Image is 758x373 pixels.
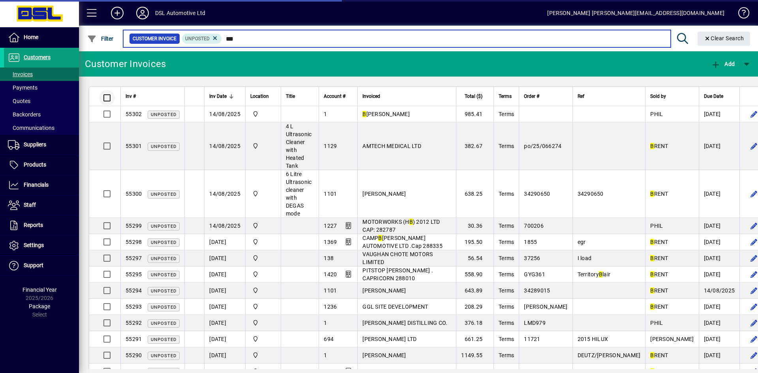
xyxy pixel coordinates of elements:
[4,121,79,135] a: Communications
[456,315,493,331] td: 376.18
[4,195,79,215] a: Staff
[4,216,79,235] a: Reports
[461,92,490,101] div: Total ($)
[4,155,79,175] a: Products
[250,238,276,246] span: Central
[286,92,314,101] div: Title
[378,235,382,241] em: B
[499,111,514,117] span: Terms
[4,81,79,94] a: Payments
[409,219,413,225] em: B
[126,336,142,342] span: 55291
[362,111,366,117] em: B
[578,92,584,101] span: Ref
[250,92,276,101] div: Location
[23,287,57,293] span: Financial Year
[362,320,447,326] span: [PERSON_NAME] DISTILLING CO.
[324,191,337,197] span: 1101
[456,299,493,315] td: 208.29
[4,94,79,108] a: Quotes
[24,242,44,248] span: Settings
[324,336,334,342] span: 694
[650,352,654,358] em: B
[204,266,245,283] td: [DATE]
[650,352,668,358] span: RENT
[699,250,740,266] td: [DATE]
[151,289,176,294] span: Unposted
[362,304,428,310] span: GGL SITE DEVELOPMENT
[324,239,337,245] span: 1369
[204,315,245,331] td: [DATE]
[151,321,176,326] span: Unposted
[24,202,36,208] span: Staff
[4,28,79,47] a: Home
[650,255,668,261] span: RENT
[204,218,245,234] td: 14/08/2025
[704,35,744,41] span: Clear Search
[324,287,337,294] span: 1101
[204,106,245,122] td: 14/08/2025
[126,191,142,197] span: 55300
[732,2,748,27] a: Knowledge Base
[578,352,641,358] span: DEUTZ/[PERSON_NAME]
[250,286,276,295] span: Central
[24,161,46,168] span: Products
[524,255,540,261] span: 37256
[204,122,245,170] td: 14/08/2025
[286,123,312,169] span: 4 L Ultrasonic Cleaner with Heated Tank
[8,111,41,118] span: Backorders
[126,304,142,310] span: 55293
[650,287,668,294] span: RENT
[204,283,245,299] td: [DATE]
[4,236,79,255] a: Settings
[250,351,276,360] span: Central
[105,6,130,20] button: Add
[650,92,666,101] span: Sold by
[699,106,740,122] td: [DATE]
[524,304,567,310] span: [PERSON_NAME]
[4,67,79,81] a: Invoices
[324,304,337,310] span: 1236
[499,255,514,261] span: Terms
[650,271,654,277] em: B
[456,331,493,347] td: 661.25
[699,218,740,234] td: [DATE]
[456,106,493,122] td: 985.41
[250,110,276,118] span: Central
[650,320,663,326] span: PHIL
[499,352,514,358] span: Terms
[456,170,493,218] td: 638.25
[209,92,227,101] span: Inv Date
[499,223,514,229] span: Terms
[711,61,735,67] span: Add
[699,315,740,331] td: [DATE]
[133,35,176,43] span: Customer Invoice
[699,283,740,299] td: 14/08/2025
[250,142,276,150] span: Central
[151,337,176,342] span: Unposted
[524,223,544,229] span: 700206
[362,267,433,281] span: PITSTOP [PERSON_NAME] . CAPRICORN 288010
[524,191,550,197] span: 34290650
[578,191,604,197] span: 34290650
[24,182,49,188] span: Financials
[324,223,337,229] span: 1227
[599,271,602,277] em: B
[362,251,433,265] span: VAUGHAN CHOTE MOTORS LIMITED
[709,57,737,71] button: Add
[126,271,142,277] span: 55295
[499,191,514,197] span: Terms
[286,92,295,101] span: Title
[362,352,406,358] span: [PERSON_NAME]
[126,320,142,326] span: 55292
[324,255,334,261] span: 138
[250,189,276,198] span: Central
[151,240,176,245] span: Unposted
[362,92,451,101] div: Invoiced
[250,221,276,230] span: Central
[499,271,514,277] span: Terms
[456,234,493,250] td: 195.50
[362,235,443,249] span: CAMP [PERSON_NAME] AUTOMOTIVE LTD .Cap 288335
[209,92,240,101] div: Inv Date
[204,170,245,218] td: 14/08/2025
